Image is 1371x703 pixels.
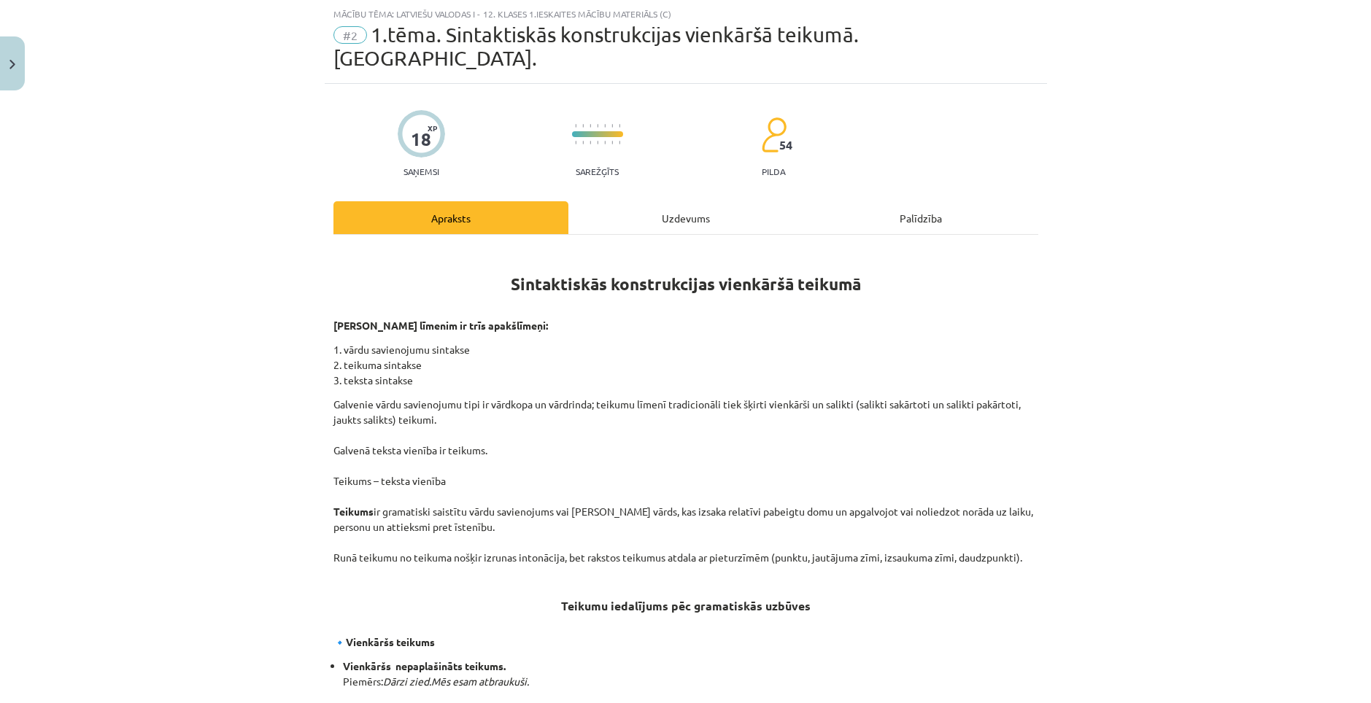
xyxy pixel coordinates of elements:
p: pilda [762,166,785,176]
div: Mācību tēma: Latviešu valodas i - 12. klases 1.ieskaites mācību materiāls (c) [333,9,1038,19]
strong: Teikums [333,505,374,518]
p: Sarežģīts [576,166,619,176]
strong: Vienkāršs nepaplašināts teikums. [343,659,506,672]
img: icon-short-line-57e1e144782c952c97e751825c79c345078a6d821885a25fce030b3d8c18986b.svg [597,124,598,128]
img: icon-short-line-57e1e144782c952c97e751825c79c345078a6d821885a25fce030b3d8c18986b.svg [619,124,620,128]
strong: [PERSON_NAME] līmenim ir trīs apakšlīmeņi: [333,319,548,332]
img: icon-short-line-57e1e144782c952c97e751825c79c345078a6d821885a25fce030b3d8c18986b.svg [611,141,613,144]
img: icon-short-line-57e1e144782c952c97e751825c79c345078a6d821885a25fce030b3d8c18986b.svg [575,141,576,144]
p: 🔹 [333,619,1038,650]
div: Apraksts [333,201,568,234]
p: Saņemsi [398,166,445,176]
img: icon-short-line-57e1e144782c952c97e751825c79c345078a6d821885a25fce030b3d8c18986b.svg [582,124,584,128]
span: #2 [333,26,367,44]
div: Uzdevums [568,201,803,234]
span: 1.tēma. Sintaktiskās konstrukcijas vienkāršā teikumā. [GEOGRAPHIC_DATA]. [333,23,859,70]
div: 18 [411,129,431,149]
img: icon-short-line-57e1e144782c952c97e751825c79c345078a6d821885a25fce030b3d8c18986b.svg [597,141,598,144]
img: icon-short-line-57e1e144782c952c97e751825c79c345078a6d821885a25fce030b3d8c18986b.svg [604,124,606,128]
img: icon-short-line-57e1e144782c952c97e751825c79c345078a6d821885a25fce030b3d8c18986b.svg [590,141,591,144]
img: icon-short-line-57e1e144782c952c97e751825c79c345078a6d821885a25fce030b3d8c18986b.svg [604,141,606,144]
span: 54 [779,139,792,152]
img: icon-short-line-57e1e144782c952c97e751825c79c345078a6d821885a25fce030b3d8c18986b.svg [575,124,576,128]
img: icon-short-line-57e1e144782c952c97e751825c79c345078a6d821885a25fce030b3d8c18986b.svg [611,124,613,128]
strong: Teikumu iedalījums pēc gramatiskās uzbūves [561,598,811,613]
p: Galvenie vārdu savienojumu tipi ir vārdkopa un vārdrinda; teikumu līmenī tradicionāli tiek šķirti... [333,397,1038,565]
img: icon-close-lesson-0947bae3869378f0d4975bcd49f059093ad1ed9edebbc8119c70593378902aed.svg [9,60,15,69]
img: icon-short-line-57e1e144782c952c97e751825c79c345078a6d821885a25fce030b3d8c18986b.svg [582,141,584,144]
em: Dārzi zied.Mēs esam atbraukuši. [383,675,529,688]
img: icon-short-line-57e1e144782c952c97e751825c79c345078a6d821885a25fce030b3d8c18986b.svg [619,141,620,144]
div: Palīdzība [803,201,1038,234]
img: icon-short-line-57e1e144782c952c97e751825c79c345078a6d821885a25fce030b3d8c18986b.svg [590,124,591,128]
strong: Sintaktiskās konstrukcijas vienkāršā teikumā [511,273,861,295]
span: XP [428,124,437,132]
strong: Vienkāršs teikums [346,635,435,648]
img: students-c634bb4e5e11cddfef0936a35e636f08e4e9abd3cc4e673bd6f9a4125e45ecb1.svg [761,117,787,153]
p: 1. vārdu savienojumu sintakse 2. teikuma sintakse 3. teksta sintakse [333,342,1038,388]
